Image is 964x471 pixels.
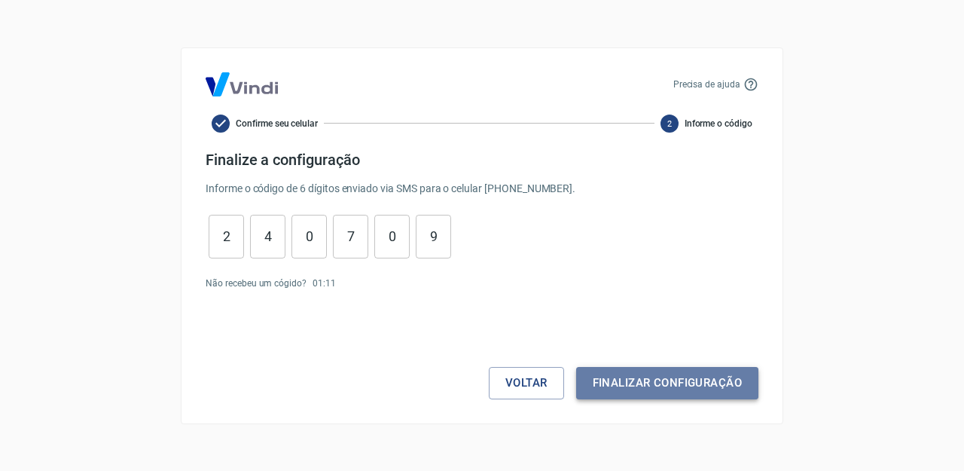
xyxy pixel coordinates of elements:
[489,367,564,399] button: Voltar
[236,117,318,130] span: Confirme seu celular
[206,181,758,197] p: Informe o código de 6 dígitos enviado via SMS para o celular [PHONE_NUMBER] .
[576,367,758,399] button: Finalizar configuração
[673,78,740,91] p: Precisa de ajuda
[313,277,336,290] p: 01 : 11
[206,72,278,96] img: Logo Vind
[685,117,752,130] span: Informe o código
[206,151,758,169] h4: Finalize a configuração
[206,277,307,290] p: Não recebeu um cógido?
[667,118,672,128] text: 2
